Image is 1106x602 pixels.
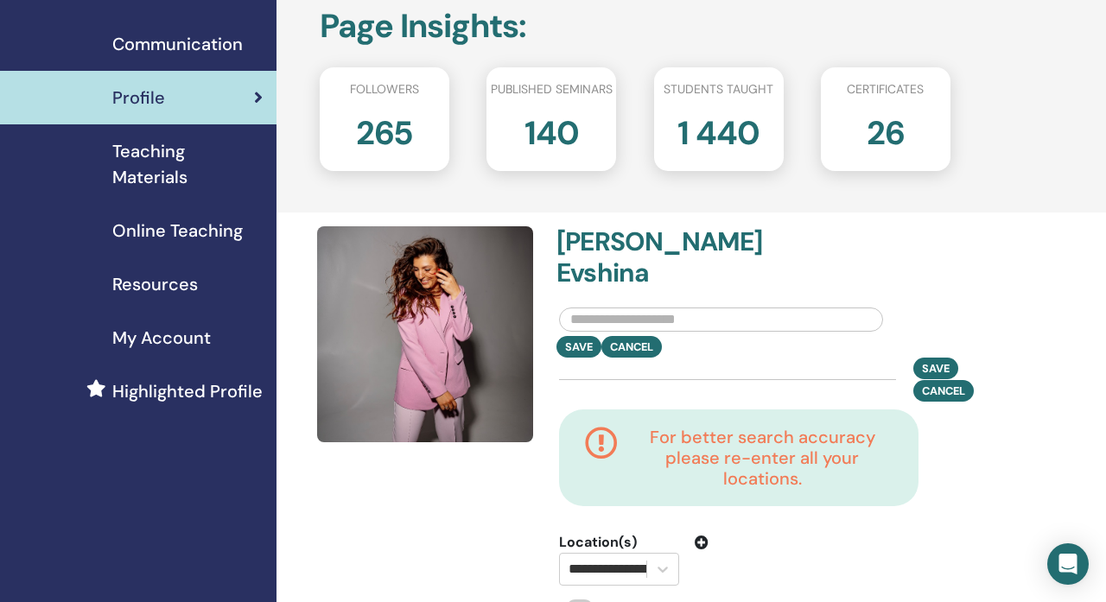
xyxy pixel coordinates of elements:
span: Profile [112,85,165,111]
button: Cancel [601,336,662,358]
span: Cancel [922,383,965,398]
span: Online Teaching [112,218,243,244]
span: Communication [112,31,243,57]
h4: For better search accuracy please re-enter all your locations. [632,427,893,489]
span: Published seminars [491,80,613,98]
h4: [PERSON_NAME] Evshina [556,226,746,288]
span: Resources [112,271,198,297]
button: Save [913,358,958,379]
h2: 26 [867,105,905,154]
h2: 1 440 [677,105,760,154]
img: default.jpg [317,226,533,442]
h2: 265 [356,105,413,154]
span: Save [922,361,950,376]
h2: 140 [524,105,579,154]
span: Followers [350,80,419,98]
div: Open Intercom Messenger [1047,543,1089,585]
span: My Account [112,325,211,351]
button: Cancel [913,380,974,402]
button: Save [556,336,601,358]
h2: Page Insights : [320,7,950,47]
span: Students taught [664,80,773,98]
span: Highlighted Profile [112,378,263,404]
span: Certificates [847,80,924,98]
span: Location(s) [559,532,637,553]
span: Teaching Materials [112,138,263,190]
